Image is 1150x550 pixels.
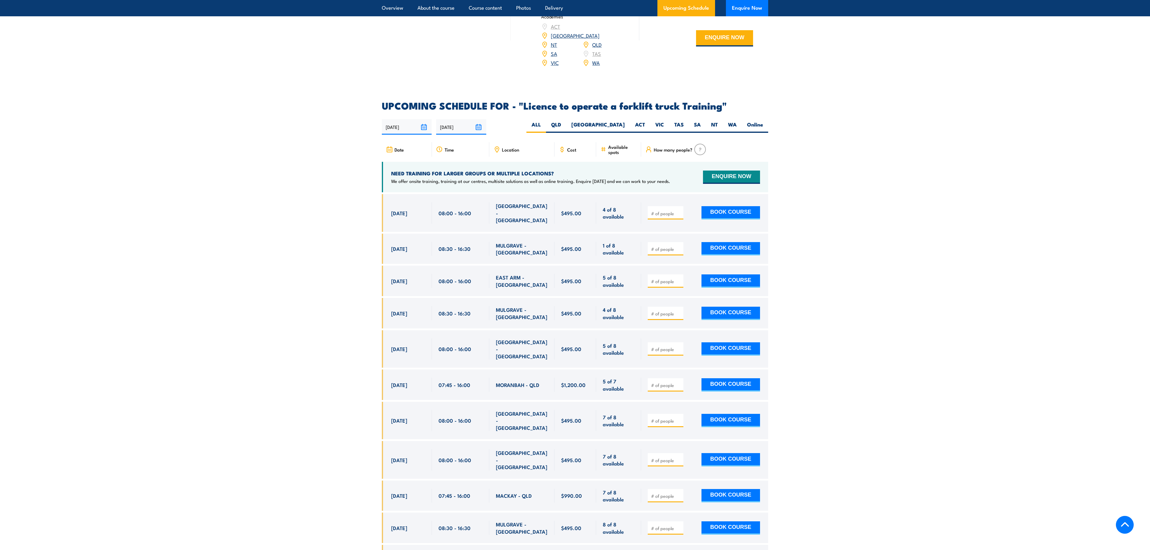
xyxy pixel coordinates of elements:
[654,147,692,152] span: How many people?
[561,381,586,388] span: $1,200.00
[551,41,557,48] a: NT
[445,147,454,152] span: Time
[701,378,760,392] button: BOOK COURSE
[439,209,471,216] span: 08:00 - 16:00
[439,310,471,317] span: 08:30 - 16:30
[496,306,548,320] span: MULGRAVE - [GEOGRAPHIC_DATA]
[651,311,681,317] input: # of people
[391,456,407,463] span: [DATE]
[496,381,539,388] span: MORANBAH - QLD
[603,489,634,503] span: 7 of 8 available
[603,306,634,320] span: 4 of 8 available
[551,59,559,66] a: VIC
[561,345,581,352] span: $495.00
[603,453,634,467] span: 7 of 8 available
[706,121,723,133] label: NT
[496,449,548,470] span: [GEOGRAPHIC_DATA] - [GEOGRAPHIC_DATA]
[701,453,760,466] button: BOOK COURSE
[696,30,753,46] button: ENQUIRE NOW
[391,492,407,499] span: [DATE]
[608,144,637,155] span: Available spots
[592,59,600,66] a: WA
[669,121,689,133] label: TAS
[526,121,546,133] label: ALL
[439,456,471,463] span: 08:00 - 16:00
[391,178,670,184] p: We offer onsite training, training at our centres, multisite solutions as well as online training...
[561,456,581,463] span: $495.00
[651,382,681,388] input: # of people
[603,414,634,428] span: 7 of 8 available
[561,209,581,216] span: $495.00
[701,242,760,255] button: BOOK COURSE
[651,210,681,216] input: # of people
[651,278,681,284] input: # of people
[701,274,760,288] button: BOOK COURSE
[496,274,548,288] span: EAST ARM - [GEOGRAPHIC_DATA]
[561,524,581,531] span: $495.00
[496,338,548,360] span: [GEOGRAPHIC_DATA] - [GEOGRAPHIC_DATA]
[439,524,471,531] span: 08:30 - 16:30
[592,41,602,48] a: QLD
[391,277,407,284] span: [DATE]
[701,307,760,320] button: BOOK COURSE
[701,521,760,535] button: BOOK COURSE
[701,414,760,427] button: BOOK COURSE
[723,121,742,133] label: WA
[603,206,634,220] span: 4 of 8 available
[567,147,576,152] span: Cost
[651,418,681,424] input: # of people
[496,521,548,535] span: MULGRAVE - [GEOGRAPHIC_DATA]
[496,242,548,256] span: MULGRAVE - [GEOGRAPHIC_DATA]
[561,492,582,499] span: $990.00
[650,121,669,133] label: VIC
[703,171,760,184] button: ENQUIRE NOW
[561,310,581,317] span: $495.00
[689,121,706,133] label: SA
[651,457,681,463] input: # of people
[439,417,471,424] span: 08:00 - 16:00
[496,410,548,431] span: [GEOGRAPHIC_DATA] - [GEOGRAPHIC_DATA]
[603,378,634,392] span: 5 of 7 available
[546,121,566,133] label: QLD
[603,521,634,535] span: 8 of 8 available
[391,170,670,177] h4: NEED TRAINING FOR LARGER GROUPS OR MULTIPLE LOCATIONS?
[603,274,634,288] span: 5 of 8 available
[391,345,407,352] span: [DATE]
[382,119,432,135] input: From date
[551,50,557,57] a: SA
[496,202,548,223] span: [GEOGRAPHIC_DATA] - [GEOGRAPHIC_DATA]
[566,121,630,133] label: [GEOGRAPHIC_DATA]
[391,417,407,424] span: [DATE]
[391,310,407,317] span: [DATE]
[391,245,407,252] span: [DATE]
[391,381,407,388] span: [DATE]
[561,245,581,252] span: $495.00
[496,492,532,499] span: MACKAY - QLD
[603,342,634,356] span: 5 of 8 available
[391,209,407,216] span: [DATE]
[439,381,470,388] span: 07:45 - 16:00
[701,489,760,502] button: BOOK COURSE
[391,524,407,531] span: [DATE]
[603,242,634,256] span: 1 of 8 available
[651,525,681,531] input: # of people
[439,277,471,284] span: 08:00 - 16:00
[436,119,486,135] input: To date
[630,121,650,133] label: ACT
[701,342,760,356] button: BOOK COURSE
[561,417,581,424] span: $495.00
[502,147,519,152] span: Location
[439,245,471,252] span: 08:30 - 16:30
[651,246,681,252] input: # of people
[439,345,471,352] span: 08:00 - 16:00
[395,147,404,152] span: Date
[382,101,768,110] h2: UPCOMING SCHEDULE FOR - "Licence to operate a forklift truck Training"
[701,206,760,219] button: BOOK COURSE
[651,346,681,352] input: # of people
[651,493,681,499] input: # of people
[742,121,768,133] label: Online
[561,277,581,284] span: $495.00
[439,492,470,499] span: 07:45 - 16:00
[551,32,599,39] a: [GEOGRAPHIC_DATA]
